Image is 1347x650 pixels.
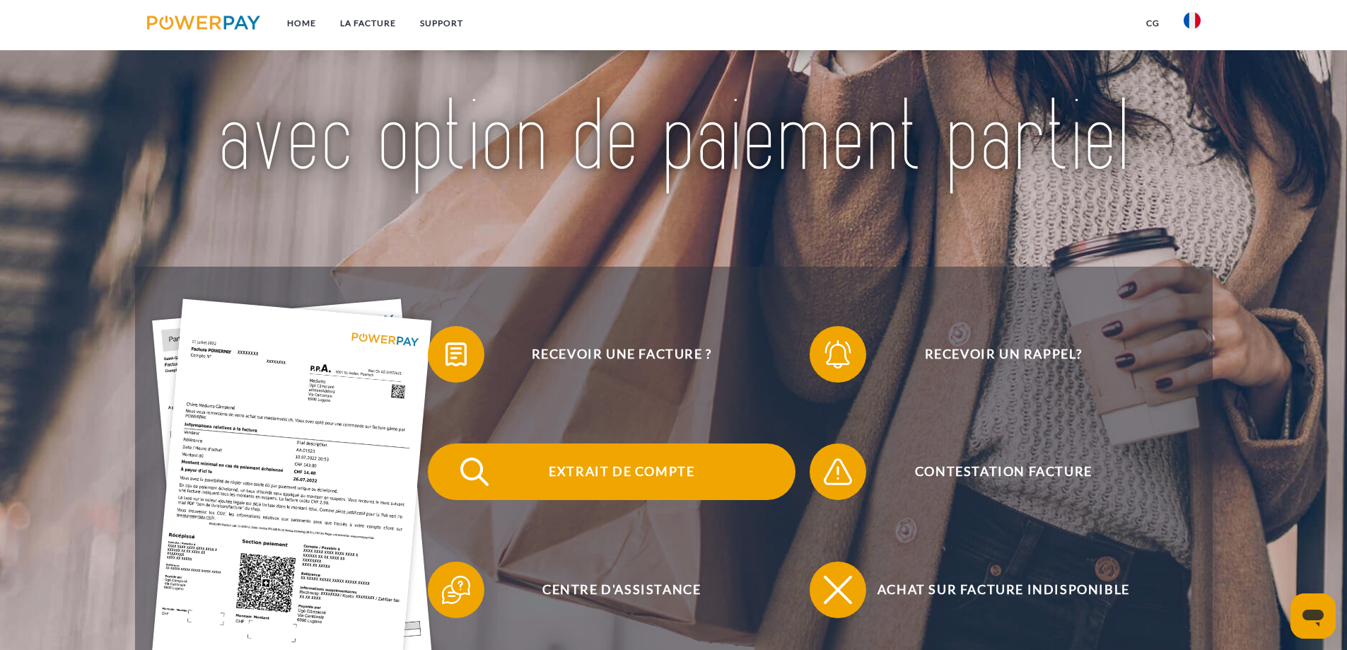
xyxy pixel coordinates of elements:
button: Extrait de compte [428,443,795,500]
img: qb_close.svg [820,572,856,608]
a: Home [275,11,328,36]
button: Recevoir un rappel? [810,326,1177,383]
span: Recevoir un rappel? [830,326,1177,383]
button: Contestation Facture [810,443,1177,500]
span: Centre d'assistance [448,562,795,618]
span: Contestation Facture [830,443,1177,500]
span: Achat sur facture indisponible [830,562,1177,618]
img: qb_search.svg [457,454,492,489]
span: Extrait de compte [448,443,795,500]
img: qb_help.svg [438,572,474,608]
iframe: Bouton de lancement de la fenêtre de messagerie [1290,593,1336,639]
span: Recevoir une facture ? [448,326,795,383]
img: qb_bill.svg [438,337,474,372]
a: CG [1134,11,1172,36]
img: qb_warning.svg [820,454,856,489]
a: LA FACTURE [328,11,408,36]
button: Recevoir une facture ? [428,326,795,383]
img: logo-powerpay.svg [147,16,261,30]
img: qb_bell.svg [820,337,856,372]
a: Support [408,11,475,36]
img: fr [1184,12,1201,29]
button: Centre d'assistance [428,562,795,618]
button: Achat sur facture indisponible [810,562,1177,618]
